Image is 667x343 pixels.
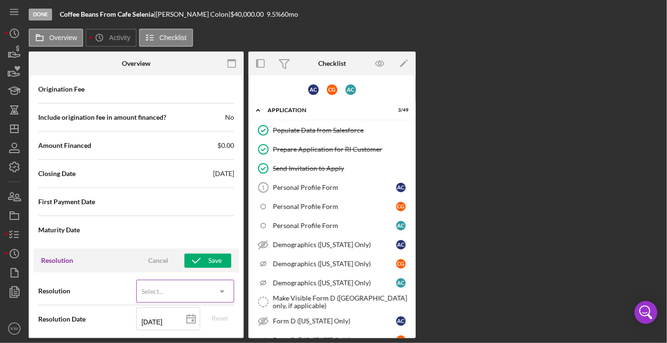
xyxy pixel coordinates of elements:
[396,183,406,192] div: A C
[38,84,85,94] span: Origination Fee
[396,316,406,326] div: A C
[38,197,95,207] span: First Payment Date
[184,253,231,268] button: Save
[273,222,396,229] div: Personal Profile Form
[273,165,410,172] div: Send Invitation to Apply
[391,107,409,113] div: 3 / 49
[273,184,396,191] div: Personal Profile Form
[122,60,151,67] div: Overview
[60,10,154,18] b: Coffee Beans From Cafe Selenia
[396,202,406,211] div: C G
[396,240,406,249] div: A C
[225,113,234,122] span: No
[29,29,83,47] button: Overview
[38,225,80,235] span: Maturity Date
[281,10,298,18] div: 60 mo
[345,84,356,95] div: A C
[60,10,156,18] div: |
[273,203,396,210] div: Personal Profile Form
[41,256,73,265] h3: Resolution
[327,84,337,95] div: C G
[253,254,411,273] a: Demographics ([US_STATE] Only)CG
[318,60,346,67] div: Checklist
[38,113,166,122] span: Include origination fee in amount financed?
[148,253,168,268] div: Cancel
[253,197,411,216] a: Personal Profile FormCG
[273,294,410,310] div: Make Visible Form D ([GEOGRAPHIC_DATA] only, if applicable)
[139,29,193,47] button: Checklist
[253,159,411,178] a: Send Invitation to Apply
[268,107,385,113] div: Application
[212,311,228,325] div: Reset
[273,279,396,287] div: Demographics ([US_STATE] Only)
[308,84,319,95] div: A C
[273,241,396,249] div: Demographics ([US_STATE] Only)
[213,169,234,178] span: [DATE]
[38,141,91,150] span: Amount Financed
[273,146,410,153] div: Prepare Application for RI Customer
[635,301,657,324] div: Open Intercom Messenger
[262,185,265,190] tspan: 1
[253,273,411,292] a: Demographics ([US_STATE] Only)AC
[253,312,411,331] a: Form D ([US_STATE] Only)AC
[253,292,411,312] a: Make Visible Form D ([GEOGRAPHIC_DATA] only, if applicable)
[38,169,75,178] span: Closing Date
[396,221,406,230] div: A C
[141,288,163,295] div: Select...
[273,260,396,268] div: Demographics ([US_STATE] Only)
[11,326,18,332] text: KW
[5,319,24,338] button: KW
[160,34,187,42] label: Checklist
[156,10,230,18] div: [PERSON_NAME] Colon |
[217,141,234,150] span: $0.00
[38,314,136,324] span: Resolution Date
[396,278,406,288] div: A C
[205,311,234,325] button: Reset
[86,29,136,47] button: Activity
[273,317,396,325] div: Form D ([US_STATE] Only)
[253,178,411,197] a: 1Personal Profile FormAC
[38,286,136,296] span: Resolution
[230,10,267,18] div: $40,000.00
[253,216,411,235] a: Personal Profile FormAC
[253,121,411,140] a: Populate Data from Salesforce
[396,259,406,269] div: C G
[49,34,77,42] label: Overview
[273,126,410,134] div: Populate Data from Salesforce
[109,34,130,42] label: Activity
[29,9,52,21] div: Done
[253,140,411,159] a: Prepare Application for RI Customer
[208,253,222,268] div: Save
[267,10,281,18] div: 9.5 %
[134,253,182,268] button: Cancel
[253,235,411,254] a: Demographics ([US_STATE] Only)AC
